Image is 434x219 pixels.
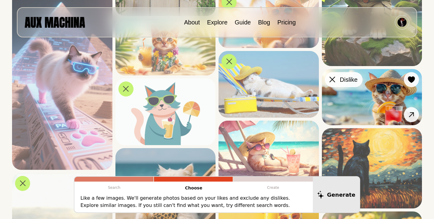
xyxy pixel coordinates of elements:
img: Search result [219,121,319,188]
a: About [184,19,200,26]
img: AUX MACHINA [25,17,85,27]
img: Search result [115,19,216,75]
img: Avatar [398,18,407,27]
img: Search result [322,128,422,208]
button: Generate [313,177,360,212]
img: Search result [322,69,422,125]
a: Explore [207,19,228,26]
img: Search result [219,51,319,118]
span: Dislike [340,75,358,84]
a: Blog [258,19,270,26]
p: Search [74,182,154,194]
img: Search result [115,78,216,145]
p: Like a few images. We'll generate photos based on your likes and exclude any dislikes. Explore si... [80,195,307,209]
p: Choose [154,182,234,195]
a: Guide [235,19,251,26]
button: Dislike [325,72,363,87]
p: Create [233,182,313,194]
a: Pricing [277,19,296,26]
